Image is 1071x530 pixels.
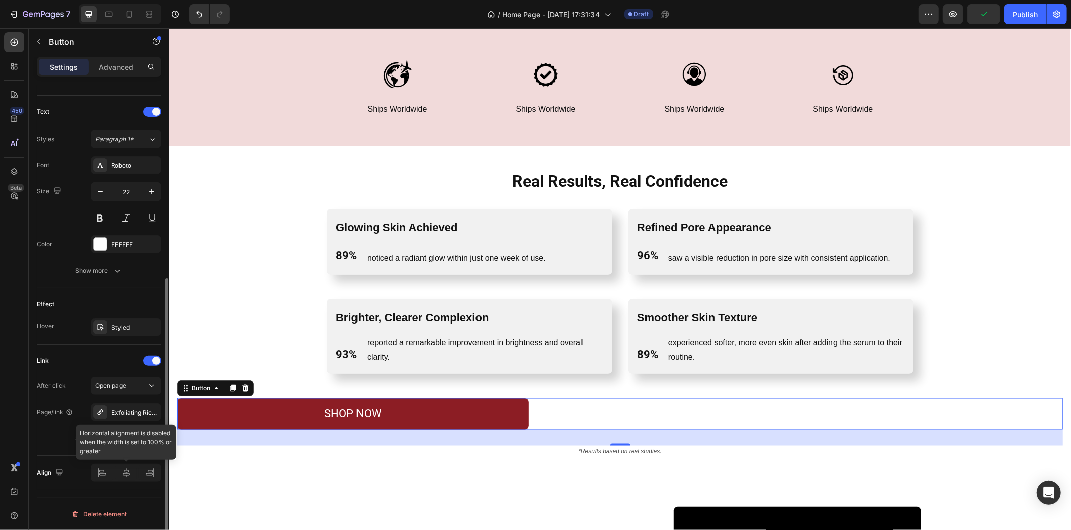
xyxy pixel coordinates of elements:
h2: Real Results, Real Confidence [158,142,744,165]
p: Settings [50,62,78,72]
button: 7 [4,4,75,24]
button: Show more [37,429,161,447]
div: Effect [37,300,54,309]
div: Link [37,356,49,365]
button: Publish [1004,4,1046,24]
p: 7 [66,8,70,20]
div: Show more [76,433,123,443]
div: Publish [1013,9,1038,20]
p: 89% [468,317,489,337]
button: Open page [91,377,161,395]
div: Exfoliating Rice Peel Glowing Serum [111,408,159,417]
span: Open page [95,382,126,389]
a: SHOP NOW [8,370,360,402]
div: Beta [8,184,24,192]
div: Color [37,240,52,249]
p: Button [49,36,134,48]
p: 89% [167,218,188,238]
button: Paragraph 1* [91,130,161,148]
p: Ships Worldwide [311,74,442,89]
span: Home Page - [DATE] 17:31:34 [503,9,600,20]
span: / [498,9,501,20]
div: Styled [111,323,159,332]
span: Paragraph 1* [95,135,134,144]
p: Ships Worldwide [609,74,739,89]
div: Show more [76,266,123,276]
div: 450 [10,107,24,115]
div: Font [37,161,49,170]
p: saw a visible reduction in pore size with consistent application. [499,223,721,238]
div: Roboto [111,161,159,170]
button: Delete element [37,506,161,522]
img: gempages_557143386495124243-c6754806-238d-42ed-a604-1b0544221284.webp [654,27,694,67]
div: Open Intercom Messenger [1037,481,1061,505]
button: Show more [37,261,161,280]
div: Page/link [37,408,73,417]
p: Brighter, Clearer Complexion [167,280,434,300]
p: Advanced [99,62,133,72]
p: noticed a radiant glow within just one week of use. [198,223,377,238]
p: 93% [167,317,188,337]
span: Draft [634,10,649,19]
div: Styles [37,135,54,144]
p: Glowing Skin Achieved [167,190,434,210]
div: Undo/Redo [189,4,230,24]
p: Ships Worldwide [460,74,590,89]
p: reported a remarkable improvement in brightness and overall clarity. [198,308,434,337]
div: Delete element [71,508,127,520]
div: Hover [37,322,54,331]
p: experienced softer, more even skin after adding the serum to their routine. [499,308,735,337]
div: FFFFFF [111,240,159,249]
div: Align [37,466,65,480]
div: Button [21,356,43,365]
p: 96% [468,218,489,238]
div: Text [37,107,49,116]
img: gempages_557143386495124243-6ce721da-8292-426a-a616-45ad1851fa19.webp [505,27,545,67]
p: SHOP NOW [155,376,212,396]
div: After click [37,381,66,390]
div: Size [37,185,63,198]
iframe: Design area [169,28,1071,530]
p: *Results based on real studies. [9,419,893,430]
p: Smoother Skin Texture [468,280,735,300]
p: Refined Pore Appearance [468,190,735,210]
